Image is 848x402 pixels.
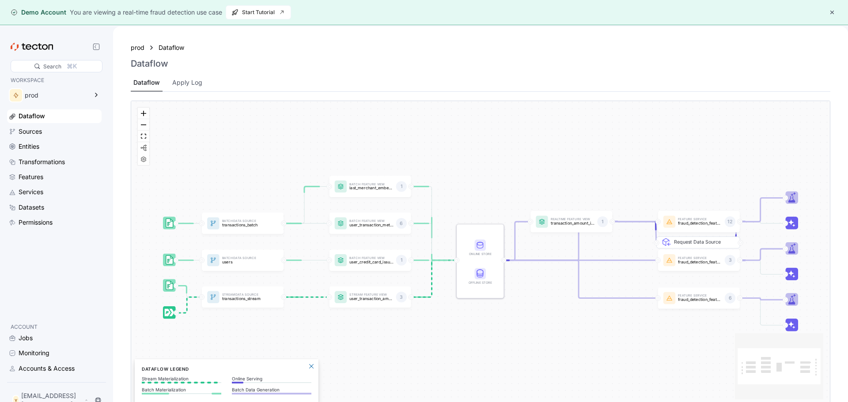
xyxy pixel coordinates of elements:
a: Monitoring [7,346,102,360]
div: Services [19,187,43,197]
a: prod [131,43,144,53]
a: Feature Servicefraud_detection_feature_service:v212 [658,211,740,233]
button: Start Tutorial [226,5,291,19]
p: WORKSPACE [11,76,98,85]
h6: Dataflow Legend [142,365,311,372]
g: Edge from dataSource:transactions_batch to featureView:last_merchant_embedding [281,187,328,224]
g: Edge from dataSource:transactions_stream_stream_source to dataSource:transactions_stream [174,297,200,313]
a: Transformations [7,155,102,169]
div: Search [43,62,61,71]
div: Datasets [19,203,44,212]
div: Online Store [467,252,494,256]
g: Edge from featureService:fraud_detection_feature_service:v2 to Trainer_featureService:fraud_detec... [737,198,784,222]
g: Edge from featureService:fraud_detection_feature_service:v2 to REQ_featureService:fraud_detection... [735,222,737,243]
a: Features [7,170,102,184]
div: Dataflow [19,111,45,121]
a: Datasets [7,201,102,214]
div: Offline Store [467,268,494,286]
g: Edge from featureView:user_transaction_amount_totals to STORE [409,260,455,297]
p: Batch Feature View [349,220,393,222]
p: fraud_detection_feature_service [678,297,722,302]
a: Feature Servicefraud_detection_feature_service_streaming3 [658,250,740,271]
p: transactions_batch [222,223,266,227]
div: 1 [396,255,407,266]
div: Transformations [19,157,65,167]
h3: Dataflow [131,58,168,69]
button: Close Legend Panel [306,361,317,372]
div: 6 [396,218,407,229]
div: ⌘K [67,61,77,71]
div: Dataflow [159,43,189,53]
g: Edge from REQ_featureService:fraud_detection_feature_service:v2 to featureService:fraud_detection... [655,222,656,243]
g: Edge from featureService:fraud_detection_feature_service to Trainer_featureService:fraud_detectio... [737,298,784,300]
p: user_transaction_amount_totals [349,297,393,301]
g: Edge from STORE to featureView:transaction_amount_is_higher_than_average [501,222,529,260]
a: Services [7,185,102,199]
p: user_credit_card_issuer [349,259,393,264]
div: Features [19,172,43,182]
p: user_transaction_metrics [349,223,393,227]
p: Stream Data Source [222,293,266,296]
a: BatchData Sourceusers [202,250,284,271]
span: Start Tutorial [231,6,285,19]
p: transactions_stream [222,297,266,301]
div: Entities [19,142,39,151]
a: Entities [7,140,102,153]
div: Search⌘K [11,60,102,72]
button: zoom in [138,108,149,119]
div: 6 [725,293,735,304]
div: Apply Log [172,78,202,87]
div: Offline Store [467,280,494,285]
p: Realtime Feature View [551,218,594,221]
a: StreamData Sourcetransactions_stream [202,286,284,308]
a: Realtime Feature Viewtransaction_amount_is_higher_than_average1 [530,211,612,233]
div: Batch Feature Viewuser_transaction_metrics6 [329,213,411,234]
div: BatchData Sourcetransactions_batch [202,213,284,234]
div: Dataflow [133,78,160,87]
div: Monitoring [19,348,49,358]
p: Batch Materialization [142,387,221,392]
a: Dataflow [7,109,102,123]
div: Batch Feature Viewuser_credit_card_issuer1 [329,250,411,271]
g: Edge from STORE to featureService:fraud_detection_feature_service:v2 [501,222,656,260]
a: Jobs [7,331,102,345]
p: Batch Data Generation [232,387,311,392]
p: Batch Data Source [222,220,266,222]
button: fit view [138,131,149,142]
g: Edge from featureService:fraud_detection_feature_service to Inference_featureService:fraud_detect... [737,298,784,326]
p: Batch Feature View [349,257,393,259]
a: Feature Servicefraud_detection_feature_service6 [658,288,740,309]
g: Edge from featureService:fraud_detection_feature_service:v2 to Inference_featureService:fraud_det... [737,222,784,224]
p: Batch Feature View [349,183,393,186]
a: Stream Feature Viewuser_transaction_amount_totals3 [329,286,411,308]
p: Stream Feature View [349,293,393,296]
p: Feature Service [678,295,722,297]
p: last_merchant_embedding [349,186,393,190]
div: Online Store [467,240,494,257]
p: ACCOUNT [11,323,98,331]
div: Accounts & Access [19,364,75,373]
p: Stream Materialization [142,376,221,381]
p: transaction_amount_is_higher_than_average [551,221,594,225]
button: zoom out [138,119,149,131]
div: Jobs [19,333,33,343]
a: Batch Feature Viewlast_merchant_embedding1 [329,176,411,198]
a: Sources [7,125,102,138]
a: Accounts & Access [7,362,102,375]
div: Request Data Source [666,215,750,227]
a: Permissions [7,216,102,229]
div: Request Data Source [674,238,734,291]
g: Edge from featureView:user_transaction_metrics to STORE [409,224,455,261]
div: You are viewing a real-time fraud detection use case [70,8,222,17]
div: 1 [396,181,407,192]
p: users [222,259,266,264]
